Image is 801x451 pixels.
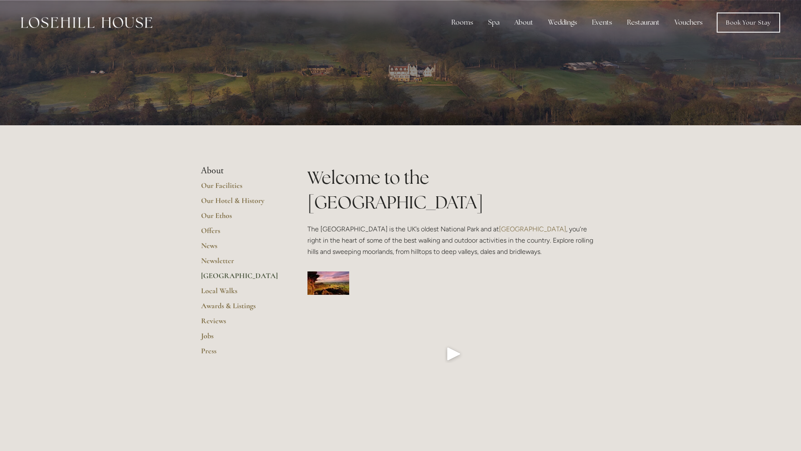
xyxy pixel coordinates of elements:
li: About [201,165,281,176]
a: Jobs [201,331,281,346]
h1: Welcome to the [GEOGRAPHIC_DATA] [307,165,600,215]
a: Offers [201,226,281,241]
div: Play [444,344,464,364]
a: Local Walks [201,286,281,301]
a: News [201,241,281,256]
img: Losehill House [21,17,152,28]
div: About [508,14,540,31]
a: [GEOGRAPHIC_DATA] [499,225,566,233]
a: [GEOGRAPHIC_DATA] [201,271,281,286]
a: Newsletter [201,256,281,271]
div: Spa [481,14,506,31]
div: Restaurant [620,14,666,31]
a: Vouchers [668,14,709,31]
a: Our Ethos [201,211,281,226]
p: The [GEOGRAPHIC_DATA] is the UK’s oldest National Park and at , you’re right in the heart of some... [307,223,600,258]
a: Reviews [201,316,281,331]
a: Our Hotel & History [201,196,281,211]
div: Events [585,14,619,31]
a: Book Your Stay [717,13,780,33]
a: Awards & Listings [201,301,281,316]
div: Rooms [445,14,480,31]
a: Press [201,346,281,361]
div: Weddings [542,14,584,31]
a: Our Facilities [201,181,281,196]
